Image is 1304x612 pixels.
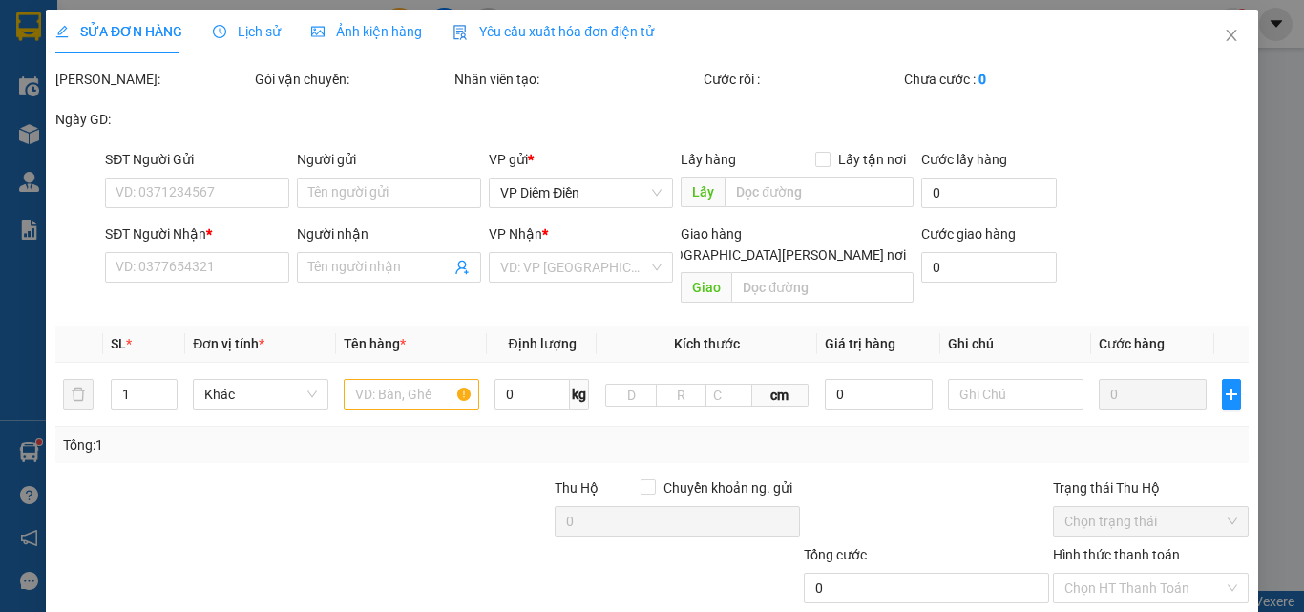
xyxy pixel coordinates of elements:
[824,336,894,351] span: Giá trị hàng
[193,336,264,351] span: Đơn vị tính
[297,223,481,244] div: Người nhận
[454,69,700,90] div: Nhân viên tạo:
[1064,507,1237,536] span: Chọn trạng thái
[1099,379,1207,410] input: 0
[213,25,226,38] span: clock-circle
[751,384,808,407] span: cm
[500,179,662,207] span: VP Diêm Điền
[297,149,481,170] div: Người gửi
[705,384,751,407] input: C
[311,25,325,38] span: picture
[554,480,598,496] span: Thu Hộ
[1099,336,1165,351] span: Cước hàng
[570,379,589,410] span: kg
[204,380,317,409] span: Khác
[725,177,913,207] input: Dọc đường
[804,547,867,562] span: Tổng cước
[1053,477,1249,498] div: Trạng thái Thu Hộ
[255,69,451,90] div: Gói vận chuyển:
[452,25,468,40] img: icon
[55,69,251,90] div: [PERSON_NAME]:
[55,25,69,38] span: edit
[681,152,736,167] span: Lấy hàng
[454,260,470,275] span: user-add
[731,272,913,303] input: Dọc đường
[948,379,1083,410] input: Ghi Chú
[105,149,289,170] div: SĐT Người Gửi
[644,244,913,265] span: [GEOGRAPHIC_DATA][PERSON_NAME] nơi
[452,24,654,39] span: Yêu cầu xuất hóa đơn điện tử
[1053,547,1180,562] label: Hình thức thanh toán
[55,109,251,130] div: Ngày GD:
[344,379,479,410] input: VD: Bàn, Ghế
[508,336,576,351] span: Định lượng
[940,326,1091,363] th: Ghi chú
[681,272,731,303] span: Giao
[1223,387,1240,402] span: plus
[344,336,406,351] span: Tên hàng
[1224,28,1239,43] span: close
[830,149,913,170] span: Lấy tận nơi
[1222,379,1241,410] button: plus
[978,72,985,87] b: 0
[489,149,673,170] div: VP gửi
[704,69,899,90] div: Cước rồi :
[213,24,281,39] span: Lịch sử
[920,178,1057,208] input: Cước lấy hàng
[63,434,505,455] div: Tổng: 1
[656,384,707,407] input: R
[55,24,182,39] span: SỬA ĐƠN HÀNG
[674,336,740,351] span: Kích thước
[681,177,725,207] span: Lấy
[920,226,1015,242] label: Cước giao hàng
[105,223,289,244] div: SĐT Người Nhận
[489,226,542,242] span: VP Nhận
[1205,10,1258,63] button: Close
[920,252,1057,283] input: Cước giao hàng
[656,477,800,498] span: Chuyển khoản ng. gửi
[920,152,1006,167] label: Cước lấy hàng
[681,226,742,242] span: Giao hàng
[63,379,94,410] button: delete
[311,24,422,39] span: Ảnh kiện hàng
[111,336,126,351] span: SL
[903,69,1099,90] div: Chưa cước :
[605,384,657,407] input: D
